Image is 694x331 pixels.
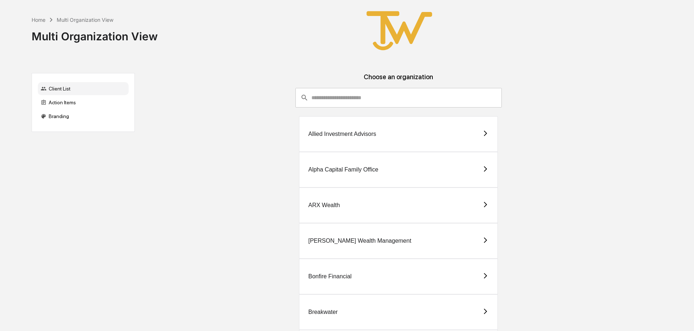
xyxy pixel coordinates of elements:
[38,96,129,109] div: Action Items
[308,273,351,280] div: Bonfire Financial
[38,82,129,95] div: Client List
[141,73,656,88] div: Choose an organization
[32,24,158,43] div: Multi Organization View
[295,88,502,108] div: consultant-dashboard__filter-organizations-search-bar
[308,238,411,244] div: [PERSON_NAME] Wealth Management
[308,131,376,137] div: Allied Investment Advisors
[363,6,436,56] img: True West
[308,202,340,209] div: ARX Wealth
[32,17,45,23] div: Home
[308,166,378,173] div: Alpha Capital Family Office
[308,309,338,315] div: Breakwater
[38,110,129,123] div: Branding
[57,17,113,23] div: Multi Organization View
